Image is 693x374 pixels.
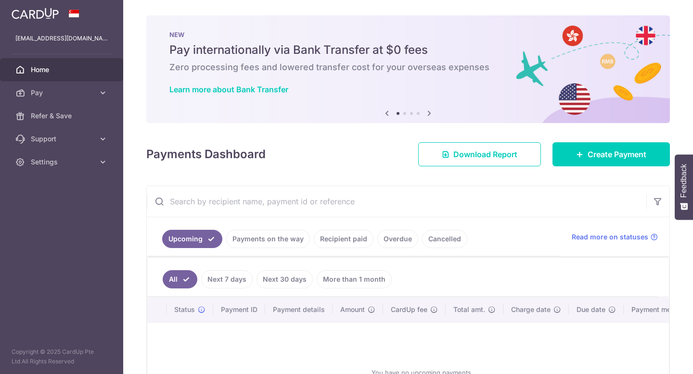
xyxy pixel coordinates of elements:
span: Support [31,134,94,144]
p: NEW [169,31,647,38]
span: Read more on statuses [572,232,648,242]
a: Read more on statuses [572,232,658,242]
span: Refer & Save [31,111,94,121]
span: Charge date [511,305,551,314]
a: Create Payment [552,142,670,166]
a: Upcoming [162,230,222,248]
a: Cancelled [422,230,467,248]
th: Payment details [265,297,333,322]
span: Download Report [453,149,517,160]
span: CardUp fee [391,305,427,314]
a: Next 7 days [201,270,253,288]
img: Bank transfer banner [146,15,670,123]
span: Status [174,305,195,314]
input: Search by recipient name, payment id or reference [147,186,646,217]
a: Overdue [377,230,418,248]
button: Feedback - Show survey [675,154,693,220]
a: Payments on the way [226,230,310,248]
span: Create Payment [588,149,646,160]
img: CardUp [12,8,59,19]
span: Help [22,7,42,15]
span: Due date [577,305,605,314]
span: Home [31,65,94,75]
h4: Payments Dashboard [146,146,266,163]
span: Feedback [680,164,688,198]
a: Next 30 days [257,270,313,288]
th: Payment ID [213,297,265,322]
h5: Pay internationally via Bank Transfer at $0 fees [169,42,647,58]
span: Amount [340,305,365,314]
a: Recipient paid [314,230,373,248]
span: Pay [31,88,94,98]
span: Total amt. [453,305,485,314]
a: More than 1 month [317,270,392,288]
h6: Zero processing fees and lowered transfer cost for your overseas expenses [169,62,647,73]
span: Settings [31,157,94,167]
a: Download Report [418,142,541,166]
a: All [163,270,197,288]
p: [EMAIL_ADDRESS][DOMAIN_NAME] [15,34,108,43]
a: Learn more about Bank Transfer [169,85,288,94]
